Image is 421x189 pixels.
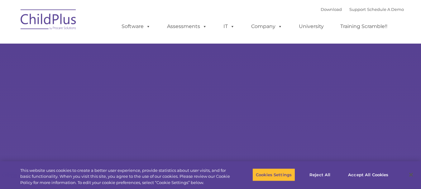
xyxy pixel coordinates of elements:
a: Schedule A Demo [367,7,404,12]
a: Assessments [161,20,213,33]
button: Cookies Settings [252,168,295,181]
a: Download [321,7,342,12]
font: | [321,7,404,12]
img: ChildPlus by Procare Solutions [17,5,80,36]
a: University [293,20,330,33]
button: Accept All Cookies [345,168,392,181]
a: IT [217,20,241,33]
button: Reject All [300,168,339,181]
a: Support [349,7,366,12]
button: Close [404,168,418,182]
a: Training Scramble!! [334,20,394,33]
a: Software [115,20,157,33]
div: This website uses cookies to create a better user experience, provide statistics about user visit... [20,168,232,186]
a: Company [245,20,289,33]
